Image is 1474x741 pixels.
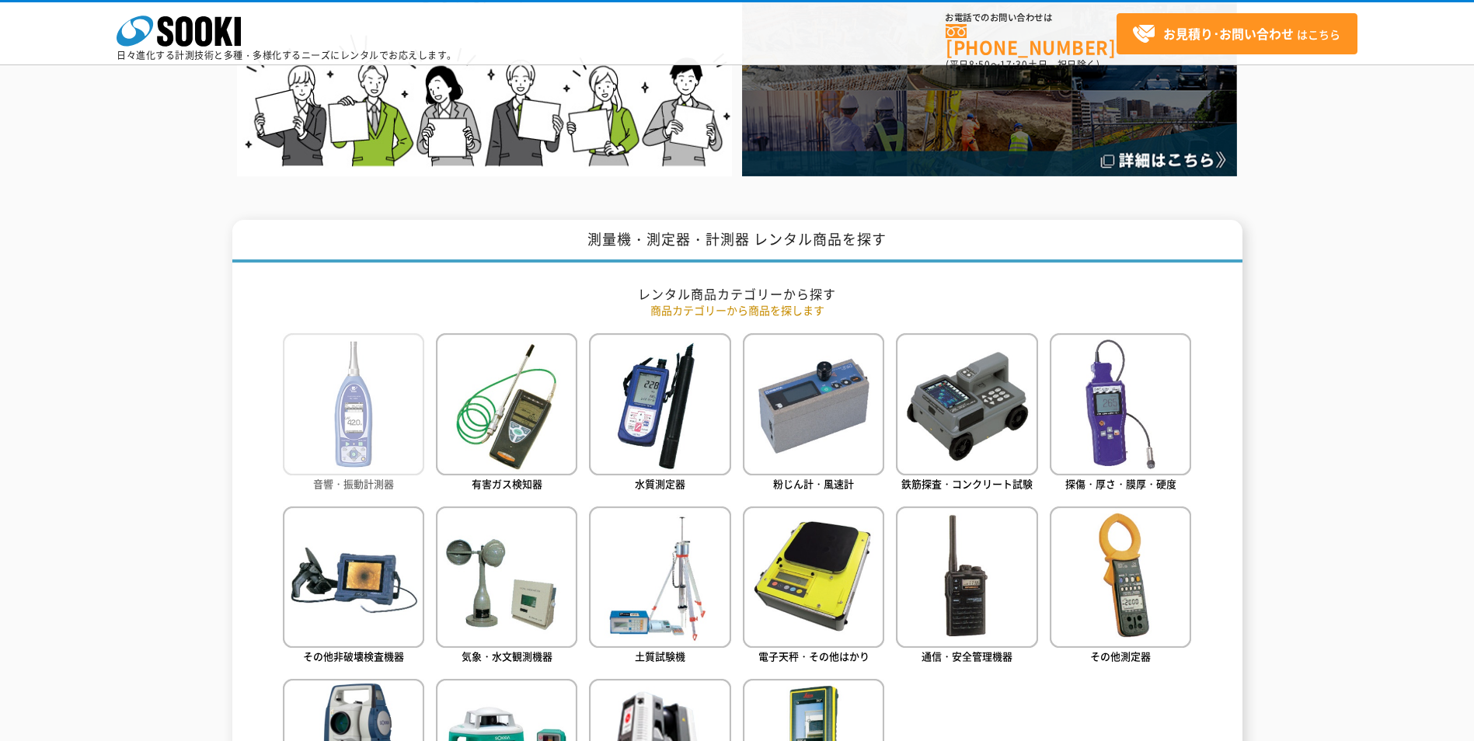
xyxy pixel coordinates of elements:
span: 8:50 [969,57,991,71]
span: 鉄筋探査・コンクリート試験 [901,476,1033,491]
span: 通信・安全管理機器 [922,649,1012,663]
span: 気象・水文観測機器 [462,649,552,663]
a: 水質測定器 [589,333,730,494]
a: その他非破壊検査機器 [283,506,424,667]
a: 探傷・厚さ・膜厚・硬度 [1050,333,1191,494]
img: 気象・水文観測機器 [436,506,577,648]
img: 粉じん計・風速計 [743,333,884,475]
a: 粉じん計・風速計 [743,333,884,494]
h2: レンタル商品カテゴリーから探す [283,286,1192,302]
h1: 測量機・測定器・計測器 レンタル商品を探す [232,220,1242,263]
a: 鉄筋探査・コンクリート試験 [896,333,1037,494]
span: 粉じん計・風速計 [773,476,854,491]
span: 電子天秤・その他はかり [758,649,869,663]
span: その他測定器 [1090,649,1151,663]
a: お見積り･お問い合わせはこちら [1117,13,1357,54]
span: 水質測定器 [635,476,685,491]
span: 土質試験機 [635,649,685,663]
img: 有害ガス検知器 [436,333,577,475]
a: 音響・振動計測器 [283,333,424,494]
span: 音響・振動計測器 [313,476,394,491]
span: 有害ガス検知器 [472,476,542,491]
img: 通信・安全管理機器 [896,506,1037,648]
img: 探傷・厚さ・膜厚・硬度 [1050,333,1191,475]
a: 電子天秤・その他はかり [743,506,884,667]
img: 音響・振動計測器 [283,333,424,475]
p: 日々進化する計測技術と多種・多様化するニーズにレンタルでお応えします。 [117,50,457,60]
img: 水質測定器 [589,333,730,475]
span: お電話でのお問い合わせは [946,13,1117,23]
img: 土質試験機 [589,506,730,648]
span: はこちら [1132,23,1340,46]
a: [PHONE_NUMBER] [946,24,1117,56]
img: その他非破壊検査機器 [283,506,424,648]
span: 17:30 [1000,57,1028,71]
img: 電子天秤・その他はかり [743,506,884,648]
a: 気象・水文観測機器 [436,506,577,667]
strong: お見積り･お問い合わせ [1163,24,1294,43]
a: 通信・安全管理機器 [896,506,1037,667]
p: 商品カテゴリーから商品を探します [283,302,1192,318]
a: 土質試験機 [589,506,730,667]
span: (平日 ～ 土日、祝日除く) [946,57,1099,71]
span: 探傷・厚さ・膜厚・硬度 [1065,476,1176,491]
img: その他測定器 [1050,506,1191,648]
a: 有害ガス検知器 [436,333,577,494]
img: 鉄筋探査・コンクリート試験 [896,333,1037,475]
a: その他測定器 [1050,506,1191,667]
span: その他非破壊検査機器 [303,649,404,663]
